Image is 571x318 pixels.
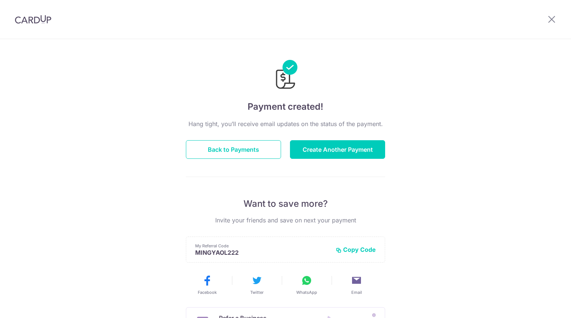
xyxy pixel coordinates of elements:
img: Payments [274,60,297,91]
span: Email [351,289,362,295]
button: WhatsApp [285,274,329,295]
button: Email [335,274,378,295]
span: Facebook [198,289,217,295]
span: WhatsApp [296,289,317,295]
p: Want to save more? [186,198,385,210]
button: Copy Code [336,246,376,253]
button: Create Another Payment [290,140,385,159]
button: Facebook [185,274,229,295]
p: Hang tight, you’ll receive email updates on the status of the payment. [186,119,385,128]
button: Twitter [235,274,279,295]
p: My Referral Code [195,243,330,249]
h4: Payment created! [186,100,385,113]
p: MINGYAOL222 [195,249,330,256]
img: CardUp [15,15,51,24]
span: Twitter [250,289,264,295]
p: Invite your friends and save on next your payment [186,216,385,225]
iframe: Opens a widget where you can find more information [523,296,564,314]
button: Back to Payments [186,140,281,159]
